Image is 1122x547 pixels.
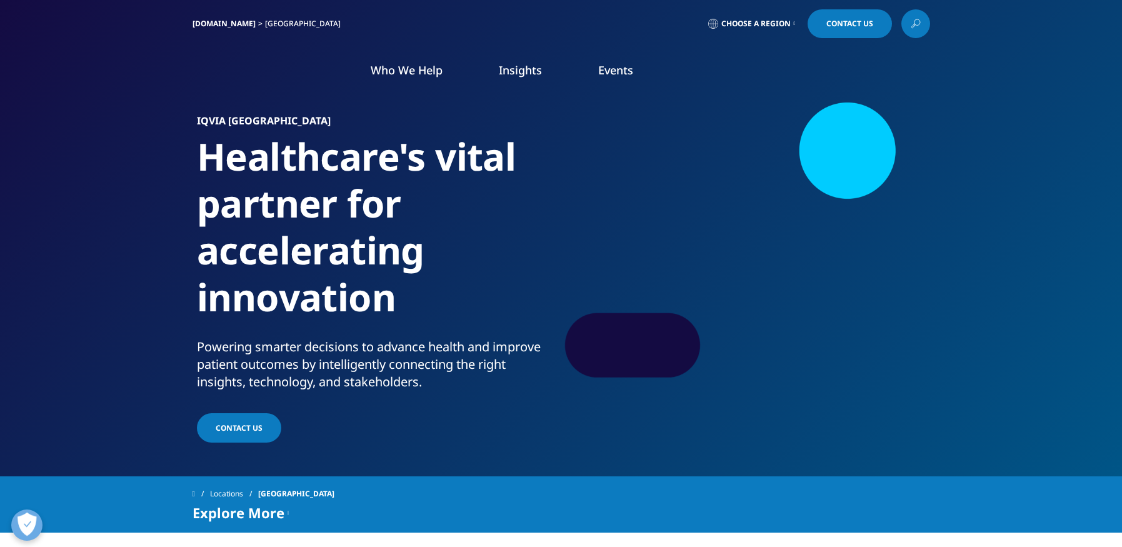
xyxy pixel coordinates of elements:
[193,505,284,520] span: Explore More
[499,63,542,78] a: Insights
[808,9,892,38] a: Contact Us
[826,20,873,28] span: Contact Us
[197,338,556,391] div: Powering smarter decisions to advance health and improve patient outcomes by intelligently connec...
[197,116,556,133] h6: IQVIA [GEOGRAPHIC_DATA]
[298,44,930,103] nav: Primary
[721,19,791,29] span: Choose a Region
[197,133,556,338] h1: Healthcare's vital partner for accelerating innovation
[258,483,334,505] span: [GEOGRAPHIC_DATA]
[216,423,263,433] span: Contact Us
[371,63,443,78] a: Who We Help
[265,19,346,29] div: [GEOGRAPHIC_DATA]
[193,18,256,29] a: [DOMAIN_NAME]
[197,413,281,443] a: Contact Us
[210,483,258,505] a: Locations
[598,63,633,78] a: Events
[591,116,925,366] img: 2362team-and-computer-in-collaboration-teamwork-and-meeting-at-desk.jpg
[11,509,43,541] button: Open Preferences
